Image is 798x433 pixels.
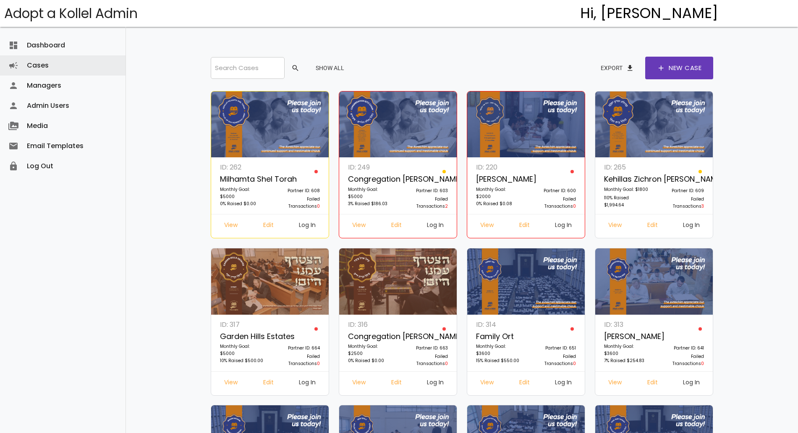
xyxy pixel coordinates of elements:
[548,376,578,391] a: Log In
[604,173,649,186] p: Kehillas Zichron [PERSON_NAME] of [GEOGRAPHIC_DATA]
[657,57,665,79] span: add
[348,186,393,200] p: Monthly Goal: $5000
[217,376,244,391] a: View
[8,55,18,76] i: campaign
[476,162,521,173] p: ID: 220
[220,330,265,343] p: Garden Hills Estates
[220,357,265,365] p: 10% Raised $500.00
[403,187,448,196] p: Partner ID: 603
[659,353,704,367] p: Failed Transactions
[220,343,265,357] p: Monthly Goal: $5000
[467,91,585,158] img: eZ1GN5Wkyp.nFMjrwL6EA.jpg
[8,136,18,156] i: email
[270,162,324,214] a: Partner ID: 608 Failed Transactions0
[513,219,536,234] a: Edit
[348,200,393,209] p: 3% Raised $186.03
[275,196,320,210] p: Failed Transactions
[531,344,576,353] p: Partner ID: 651
[215,319,270,371] a: ID: 317 Garden Hills Estates Monthly Goal: $5000 10% Raised $500.00
[256,376,280,391] a: Edit
[476,343,521,357] p: Monthly Goal: $3600
[8,35,18,55] i: dashboard
[385,219,408,234] a: Edit
[220,200,265,209] p: 0% Raised $0.00
[445,203,448,209] span: 2
[476,173,521,186] p: [PERSON_NAME]
[211,91,329,158] img: z9NQUo20Gg.X4VDNcvjTb.jpg
[645,57,713,79] a: addNew Case
[531,353,576,367] p: Failed Transactions
[676,219,706,234] a: Log In
[474,376,500,391] a: View
[339,91,457,158] img: nqT0rzcf2C.M5AQECmsOx.jpg
[526,162,581,214] a: Partner ID: 600 Failed Transactions0
[285,60,305,76] button: search
[471,162,526,214] a: ID: 220 [PERSON_NAME] Monthly Goal: $2000 0% Raised $0.08
[256,219,280,234] a: Edit
[220,186,265,200] p: Monthly Goal: $5000
[476,200,521,209] p: 0% Raised $0.08
[348,162,393,173] p: ID: 249
[604,186,649,194] p: Monthly Goal: $1800
[403,344,448,353] p: Partner ID: 663
[626,60,634,76] span: file_download
[599,319,654,371] a: ID: 313 [PERSON_NAME] Monthly Goal: $3600 7% Raised $254.83
[345,376,372,391] a: View
[445,360,448,367] span: 0
[467,248,585,315] img: YmrFtuzIyk.eoC1ydPvF4.jpg
[292,219,322,234] a: Log In
[676,376,706,391] a: Log In
[292,376,322,391] a: Log In
[604,357,649,365] p: 7% Raised $254.83
[641,219,665,234] a: Edit
[270,319,324,371] a: Partner ID: 664 Failed Transactions0
[659,344,704,353] p: Partner ID: 641
[220,319,265,330] p: ID: 317
[513,376,536,391] a: Edit
[317,203,320,209] span: 0
[654,319,709,371] a: Partner ID: 641 Failed Transactions0
[476,330,521,343] p: Family Ort
[595,91,713,158] img: MnsSBcA6lZ.y5WEhTf2vm.jpg
[548,219,578,234] a: Log In
[604,194,649,209] p: 110% Raised $1,994.64
[348,319,393,330] p: ID: 316
[275,187,320,196] p: Partner ID: 608
[220,173,265,186] p: Milhamta Shel Torah
[291,60,300,76] span: search
[526,319,581,371] a: Partner ID: 651 Failed Transactions0
[604,162,649,173] p: ID: 265
[398,162,453,214] a: Partner ID: 603 Failed Transactions2
[309,60,351,76] button: Show All
[599,162,654,214] a: ID: 265 Kehillas Zichron [PERSON_NAME] of [GEOGRAPHIC_DATA] Monthly Goal: $1800 110% Raised $1,99...
[659,187,704,196] p: Partner ID: 609
[403,196,448,210] p: Failed Transactions
[420,376,450,391] a: Log In
[8,76,18,96] i: person
[531,196,576,210] p: Failed Transactions
[220,162,265,173] p: ID: 262
[345,219,372,234] a: View
[604,330,649,343] p: [PERSON_NAME]
[275,344,320,353] p: Partner ID: 664
[659,196,704,210] p: Failed Transactions
[211,248,329,315] img: PDbO9MIRQ3.kjX7ySf5sE.jpg
[701,360,704,367] span: 0
[476,357,521,365] p: 15% Raised $550.00
[595,248,713,315] img: 3NRdFJZAPv.IJYuEOXcbM.jpg
[602,376,628,391] a: View
[8,96,18,116] i: person
[594,60,641,76] button: Exportfile_download
[398,319,453,371] a: Partner ID: 663 Failed Transactions0
[531,187,576,196] p: Partner ID: 600
[573,203,576,209] span: 0
[385,376,408,391] a: Edit
[8,156,18,176] i: lock
[580,5,718,21] h4: Hi, [PERSON_NAME]
[476,186,521,200] p: Monthly Goal: $2000
[604,319,649,330] p: ID: 313
[701,203,704,209] span: 3
[471,319,526,371] a: ID: 314 Family Ort Monthly Goal: $3600 15% Raised $550.00
[348,173,393,186] p: Congregation [PERSON_NAME]
[641,376,665,391] a: Edit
